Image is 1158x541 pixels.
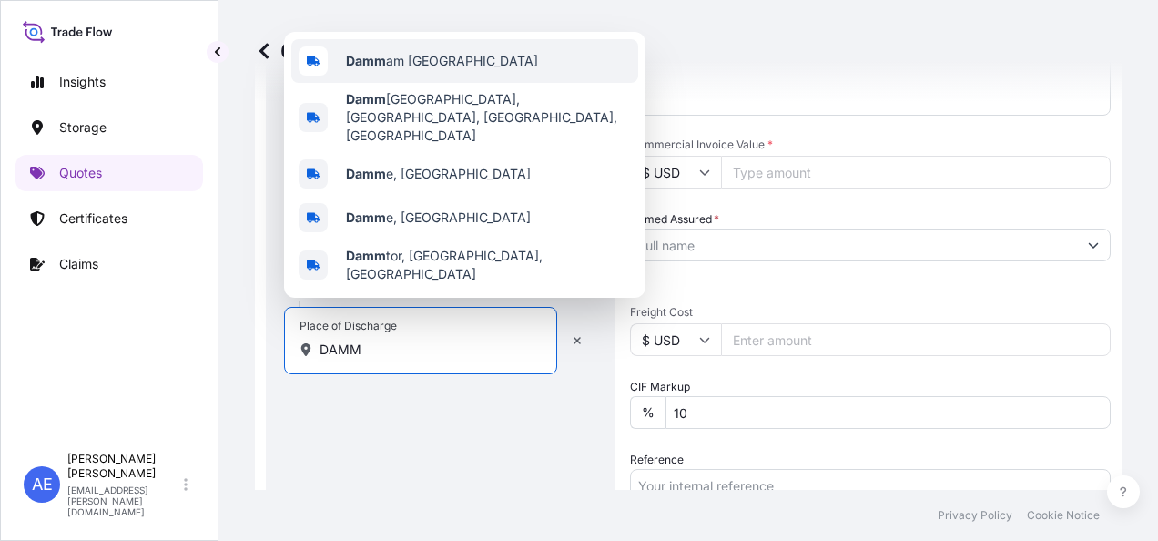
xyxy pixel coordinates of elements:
[346,52,538,70] span: am [GEOGRAPHIC_DATA]
[320,341,534,359] input: Place of Discharge
[1027,508,1100,523] p: Cookie Notice
[938,508,1012,523] p: Privacy Policy
[300,319,397,333] div: Place of Discharge
[32,475,53,494] span: AE
[346,209,386,225] b: Damm
[59,209,127,228] p: Certificates
[630,305,1111,320] span: Freight Cost
[665,396,1111,429] input: Enter percentage
[631,229,1077,261] input: Full name
[67,485,180,517] p: [EMAIL_ADDRESS][PERSON_NAME][DOMAIN_NAME]
[346,247,631,283] span: tor, [GEOGRAPHIC_DATA], [GEOGRAPHIC_DATA]
[346,90,631,145] span: [GEOGRAPHIC_DATA], [GEOGRAPHIC_DATA], [GEOGRAPHIC_DATA], [GEOGRAPHIC_DATA]
[630,451,684,469] label: Reference
[630,469,1111,502] input: Your internal reference
[346,248,386,263] b: Damm
[284,32,645,298] div: Show suggestions
[630,210,719,229] label: Named Assured
[721,156,1111,189] input: Type amount
[346,165,531,183] span: e, [GEOGRAPHIC_DATA]
[630,378,690,396] label: CIF Markup
[59,73,106,91] p: Insights
[346,209,531,227] span: e, [GEOGRAPHIC_DATA]
[630,396,665,429] div: %
[59,255,98,273] p: Claims
[255,36,413,66] p: Get a Quote
[59,118,107,137] p: Storage
[67,452,180,481] p: [PERSON_NAME] [PERSON_NAME]
[346,166,386,181] b: Damm
[59,164,102,182] p: Quotes
[630,138,1111,152] span: Commercial Invoice Value
[346,53,386,68] b: Damm
[346,91,386,107] b: Damm
[1077,229,1110,261] button: Show suggestions
[721,323,1111,356] input: Enter amount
